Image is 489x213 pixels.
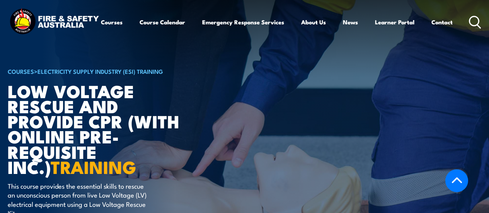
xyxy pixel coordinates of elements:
[37,67,163,75] a: Electricity Supply Industry (ESI) Training
[140,13,185,31] a: Course Calendar
[375,13,414,31] a: Learner Portal
[431,13,453,31] a: Contact
[202,13,284,31] a: Emergency Response Services
[8,66,199,76] h6: >
[343,13,358,31] a: News
[51,153,136,180] strong: TRAINING
[301,13,326,31] a: About Us
[8,83,199,174] h1: Low Voltage Rescue and Provide CPR (with online Pre-requisite inc.)
[8,67,34,75] a: COURSES
[101,13,123,31] a: Courses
